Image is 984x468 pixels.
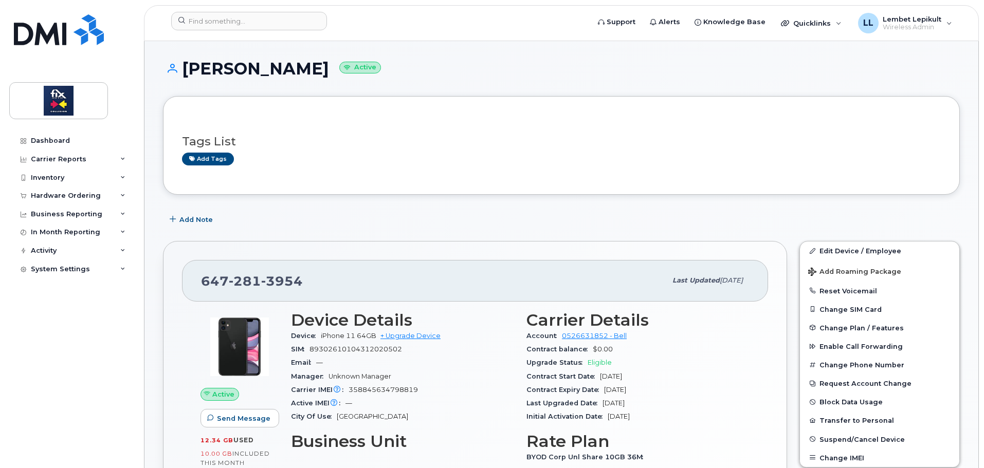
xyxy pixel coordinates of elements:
[182,135,941,148] h3: Tags List
[179,215,213,224] span: Add Note
[603,399,625,407] span: [DATE]
[800,374,959,392] button: Request Account Change
[201,450,270,466] span: included this month
[604,386,626,394] span: [DATE]
[291,311,514,329] h3: Device Details
[593,345,613,353] span: $0.00
[608,413,630,420] span: [DATE]
[309,345,402,353] span: 89302610104312020502
[291,332,321,340] span: Device
[217,414,270,423] span: Send Message
[526,345,593,353] span: Contract balance
[349,386,418,394] span: 358845634798819
[672,276,720,284] span: Last updated
[526,432,750,451] h3: Rate Plan
[291,359,316,366] span: Email
[291,432,514,451] h3: Business Unit
[720,276,743,284] span: [DATE]
[526,311,750,329] h3: Carrier Details
[800,300,959,319] button: Change SIM Card
[229,273,261,289] span: 281
[808,268,901,277] span: Add Roaming Package
[819,343,903,350] span: Enable Call Forwarding
[800,337,959,355] button: Enable Call Forwarding
[201,450,232,457] span: 10.00 GB
[321,332,376,340] span: iPhone 11 64GB
[526,399,603,407] span: Last Upgraded Date
[800,319,959,337] button: Change Plan / Features
[800,430,959,448] button: Suspend/Cancel Device
[526,372,600,380] span: Contract Start Date
[380,332,441,340] a: + Upgrade Device
[800,448,959,467] button: Change IMEI
[209,316,270,378] img: iPhone_11.jpg
[526,359,588,366] span: Upgrade Status
[600,372,622,380] span: [DATE]
[163,210,222,229] button: Add Note
[201,437,233,444] span: 12.34 GB
[316,359,323,366] span: —
[345,399,352,407] span: —
[800,260,959,282] button: Add Roaming Package
[337,413,408,420] span: [GEOGRAPHIC_DATA]
[339,62,381,73] small: Active
[291,386,349,394] span: Carrier IMEI
[588,359,612,366] span: Eligible
[291,345,309,353] span: SIM
[819,324,904,331] span: Change Plan / Features
[819,435,905,443] span: Suspend/Cancel Device
[526,386,604,394] span: Contract Expiry Date
[201,409,279,427] button: Send Message
[562,332,627,340] a: 0526631852 - Bell
[526,453,648,461] span: BYOD Corp Unl Share 10GB 36M
[526,413,608,420] span: Initial Activation Date
[201,273,303,289] span: 647
[526,332,562,340] span: Account
[233,436,254,444] span: used
[291,372,329,380] span: Manager
[800,282,959,300] button: Reset Voicemail
[182,153,234,165] a: Add tags
[291,399,345,407] span: Active IMEI
[163,60,960,78] h1: [PERSON_NAME]
[212,389,234,399] span: Active
[800,411,959,429] button: Transfer to Personal
[329,372,391,380] span: Unknown Manager
[291,413,337,420] span: City Of Use
[800,241,959,260] a: Edit Device / Employee
[800,392,959,411] button: Block Data Usage
[261,273,303,289] span: 3954
[800,355,959,374] button: Change Phone Number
